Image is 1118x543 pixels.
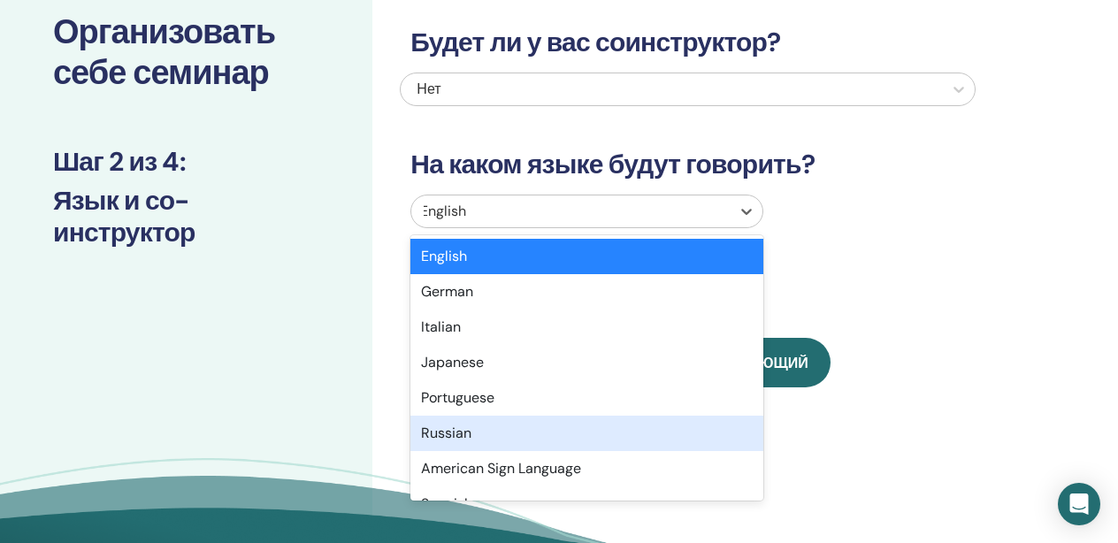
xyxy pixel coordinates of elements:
div: German [410,274,763,310]
h3: Шаг 2 из 4 : [53,146,319,178]
div: Portuguese [410,380,763,416]
div: American Sign Language [410,451,763,486]
h3: На каком языке будут говорить? [400,149,976,180]
div: English [410,239,763,274]
div: Russian [410,416,763,451]
div: Spanish [410,486,763,522]
div: Open Intercom Messenger [1058,483,1100,525]
div: Italian [410,310,763,345]
h2: Организовать себе семинар [53,12,319,93]
span: Нет [417,80,440,98]
h3: Язык и со-инструктор [53,185,319,249]
div: Japanese [410,345,763,380]
h3: Будет ли у вас соинструктор? [400,27,976,58]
